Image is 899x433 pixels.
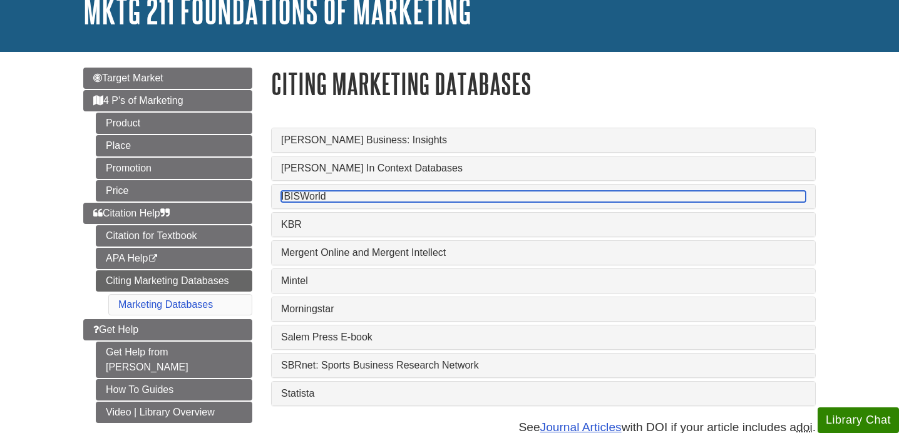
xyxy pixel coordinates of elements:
[96,158,252,179] a: Promotion
[281,219,806,230] a: KBR
[93,73,163,83] span: Target Market
[281,303,806,315] a: Morningstar
[281,247,806,258] a: Mergent Online and Mergent Intellect
[818,407,899,433] button: Library Chat
[281,388,806,399] a: Statista
[96,225,252,247] a: Citation for Textbook
[96,248,252,269] a: APA Help
[93,208,170,218] span: Citation Help
[96,379,252,400] a: How To Guides
[83,203,252,224] a: Citation Help
[83,90,252,111] a: 4 P's of Marketing
[271,68,816,99] h1: Citing Marketing Databases
[96,270,252,292] a: Citing Marketing Databases
[93,324,138,335] span: Get Help
[281,135,806,146] a: [PERSON_NAME] Business: Insights
[118,299,213,310] a: Marketing Databases
[83,68,252,89] a: Target Market
[83,319,252,340] a: Get Help
[96,135,252,156] a: Place
[96,402,252,423] a: Video | Library Overview
[96,342,252,378] a: Get Help from [PERSON_NAME]
[96,113,252,134] a: Product
[148,255,158,263] i: This link opens in a new window
[281,163,806,174] a: [PERSON_NAME] In Context Databases
[281,332,806,343] a: Salem Press E-book
[96,180,252,201] a: Price
[93,95,183,106] span: 4 P's of Marketing
[281,275,806,287] a: Mintel
[83,68,252,423] div: Guide Page Menu
[281,360,806,371] a: SBRnet: Sports Business Research Network
[281,191,806,202] a: IBISWorld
